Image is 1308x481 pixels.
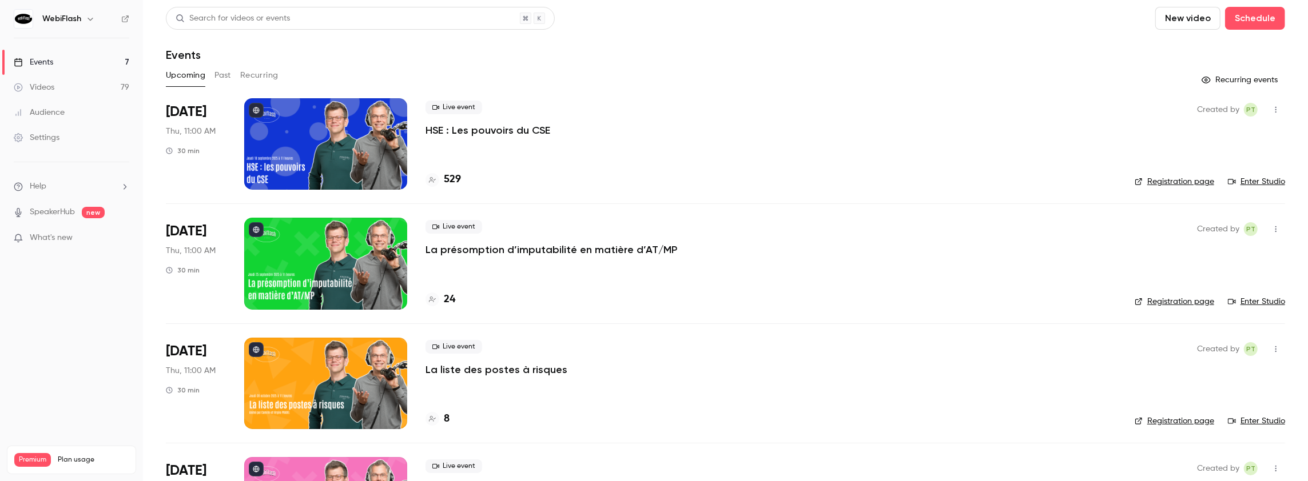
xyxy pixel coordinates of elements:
span: Live event [426,459,482,473]
a: 24 [426,292,455,307]
span: Created by [1197,462,1239,475]
span: Created by [1197,342,1239,356]
button: Recurring events [1196,71,1285,89]
span: Pauline TERRIEN [1244,462,1258,475]
li: help-dropdown-opener [14,181,129,193]
span: PT [1246,222,1255,236]
div: Videos [14,82,54,93]
h6: WebiFlash [42,13,81,25]
img: WebiFlash [14,10,33,28]
span: [DATE] [166,222,206,240]
button: Past [214,66,231,85]
a: La présomption d’imputabilité en matière d’AT/MP [426,243,677,256]
span: [DATE] [166,103,206,121]
iframe: Noticeable Trigger [116,233,129,243]
span: Live event [426,340,482,354]
a: 529 [426,172,461,187]
h1: Events [166,48,201,62]
span: [DATE] [166,462,206,480]
div: Search for videos or events [176,13,290,25]
a: Enter Studio [1228,176,1285,187]
div: 30 min [166,146,200,155]
div: Sep 25 Thu, 11:00 AM (Europe/Paris) [166,218,226,309]
button: Recurring [240,66,279,85]
a: SpeakerHub [30,206,75,218]
span: What's new [30,232,73,244]
span: Plan usage [58,455,129,464]
span: PT [1246,103,1255,117]
div: Events [14,57,53,68]
a: Enter Studio [1228,296,1285,307]
span: Pauline TERRIEN [1244,342,1258,356]
span: Live event [426,220,482,234]
a: Registration page [1135,415,1214,427]
div: 30 min [166,266,200,275]
button: Upcoming [166,66,205,85]
h4: 24 [444,292,455,307]
span: Help [30,181,46,193]
button: Schedule [1225,7,1285,30]
a: HSE : Les pouvoirs du CSE [426,123,550,137]
div: Audience [14,107,65,118]
span: PT [1246,342,1255,356]
div: Oct 9 Thu, 11:00 AM (Europe/Paris) [166,338,226,429]
h4: 8 [444,411,450,427]
span: Thu, 11:00 AM [166,245,216,256]
a: Registration page [1135,296,1214,307]
span: Pauline TERRIEN [1244,103,1258,117]
span: Live event [426,101,482,114]
span: Thu, 11:00 AM [166,365,216,376]
span: new [82,207,105,218]
span: Thu, 11:00 AM [166,126,216,137]
span: Premium [14,453,51,467]
a: Enter Studio [1228,415,1285,427]
h4: 529 [444,172,461,187]
span: Pauline TERRIEN [1244,222,1258,236]
a: La liste des postes à risques [426,363,567,376]
span: PT [1246,462,1255,475]
div: 30 min [166,386,200,395]
span: Created by [1197,222,1239,236]
span: Created by [1197,103,1239,117]
a: Registration page [1135,176,1214,187]
span: [DATE] [166,342,206,360]
div: Sep 18 Thu, 11:00 AM (Europe/Paris) [166,98,226,190]
button: New video [1155,7,1220,30]
a: 8 [426,411,450,427]
div: Settings [14,132,59,143]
